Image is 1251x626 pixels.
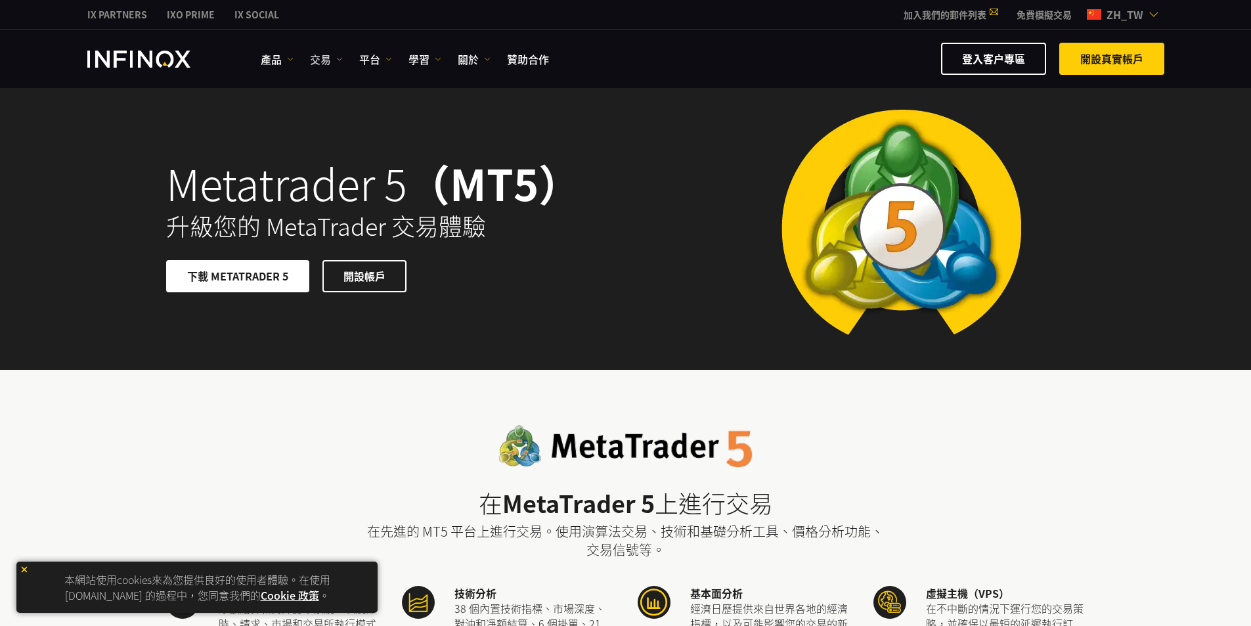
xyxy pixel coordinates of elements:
a: Cookie 政策 [261,587,319,603]
a: INFINOX Logo [87,51,221,68]
p: 本網站使用cookies來為您提供良好的使用者體驗。在使用 [DOMAIN_NAME] 的過程中，您同意我們的 。 [23,568,371,606]
strong: （MT5） [407,152,581,213]
a: 學習 [408,51,441,67]
span: zh_tw [1101,7,1149,22]
p: 在先進的 MT5 平台上進行交易。使用演算法交易、技術和基礎分析工具、價格分析功能、交易信號等。 [363,522,889,559]
a: INFINOX MENU [1007,8,1082,22]
img: yellow close icon [20,565,29,574]
h1: Metatrader 5 [166,160,607,205]
a: INFINOX [157,8,225,22]
a: 產品 [261,51,294,67]
a: 贊助合作 [507,51,549,67]
a: 下載 METATRADER 5 [166,260,309,292]
img: Meta Trader 5 icon [402,586,435,619]
a: 加入我們的郵件列表 [894,8,1007,21]
strong: 基本面分析 [690,585,743,601]
strong: MetaTrader 5 [502,485,655,520]
a: 開設帳戶 [322,260,406,292]
a: INFINOX [225,8,289,22]
h2: 在 上進行交易 [363,489,889,517]
img: Meta Trader 5 icon [873,586,906,619]
img: Meta Trader 5 icon [638,586,670,619]
strong: 虛擬主機（VPS） [926,585,1009,601]
a: INFINOX [77,8,157,22]
a: 交易 [310,51,343,67]
a: 關於 [458,51,491,67]
a: 平台 [359,51,392,67]
img: Meta Trader 5 [771,82,1032,370]
strong: 技術分析 [454,585,496,601]
a: 登入客户專區 [941,43,1046,75]
img: Meta Trader 5 logo [498,425,753,468]
a: 開設真實帳戶 [1059,43,1164,75]
h2: 升級您的 MetaTrader 交易體驗 [166,212,607,240]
